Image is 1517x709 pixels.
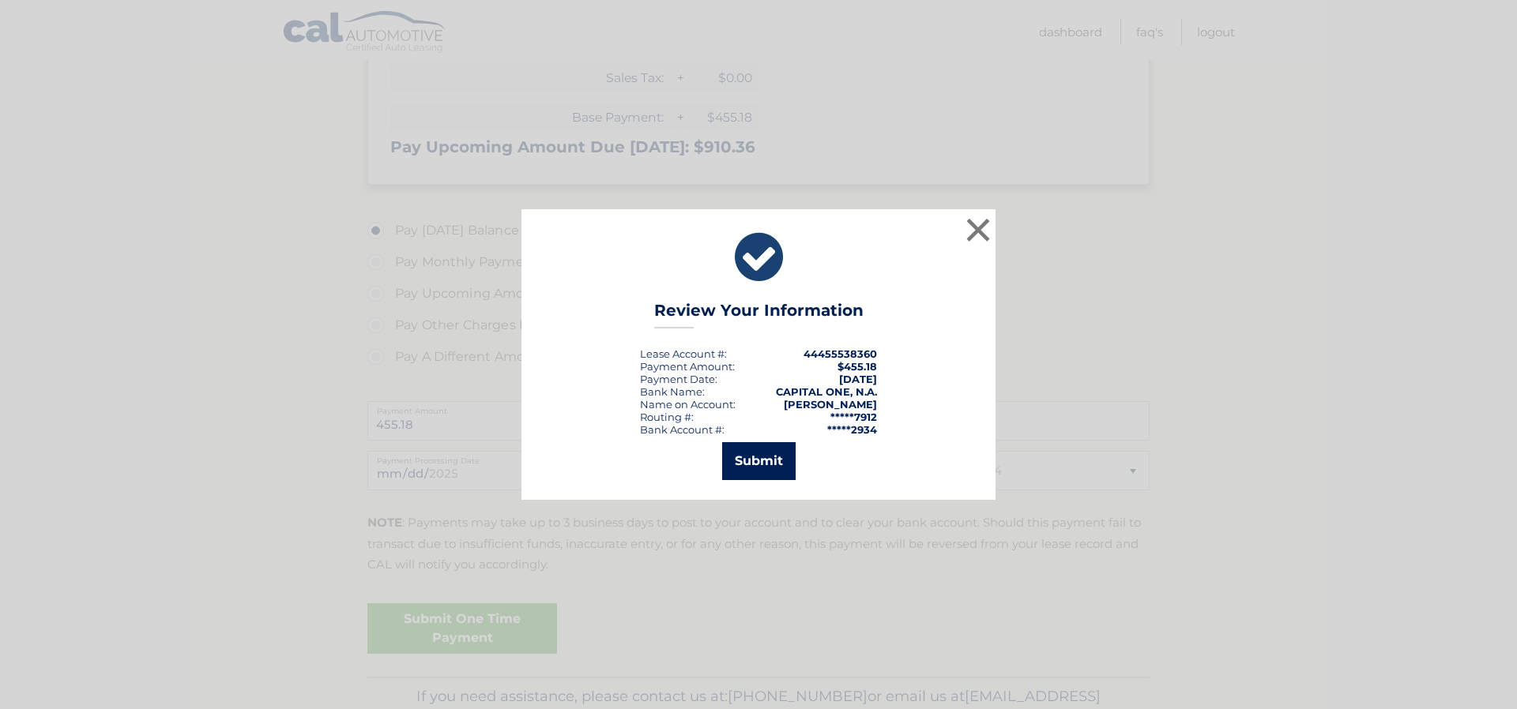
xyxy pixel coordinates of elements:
[839,373,877,385] span: [DATE]
[640,423,725,436] div: Bank Account #:
[640,373,715,385] span: Payment Date
[640,373,717,385] div: :
[838,360,877,373] span: $455.18
[784,398,877,411] strong: [PERSON_NAME]
[776,385,877,398] strong: CAPITAL ONE, N.A.
[640,398,736,411] div: Name on Account:
[804,347,877,360] strong: 44455538360
[962,214,994,246] button: ×
[640,360,735,373] div: Payment Amount:
[640,347,727,360] div: Lease Account #:
[654,301,864,328] h3: Review Your Information
[640,411,694,423] div: Routing #:
[722,442,796,480] button: Submit
[640,385,705,398] div: Bank Name:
